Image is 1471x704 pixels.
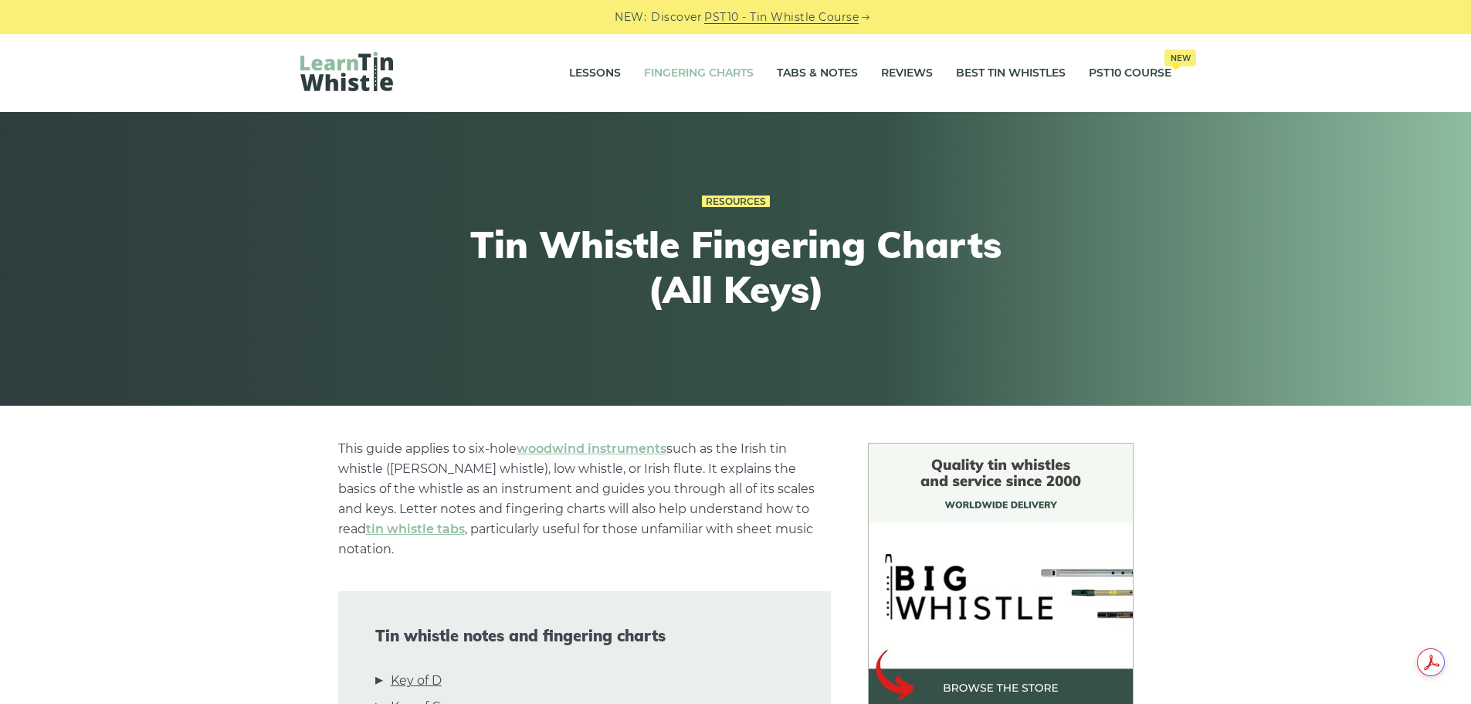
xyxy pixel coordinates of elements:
img: LearnTinWhistle.com [300,52,393,91]
a: tin whistle tabs [366,522,465,536]
a: Fingering Charts [644,54,754,93]
a: Reviews [881,54,933,93]
a: woodwind instruments [517,441,666,456]
span: New [1164,49,1196,66]
span: Tin whistle notes and fingering charts [375,627,794,645]
a: Lessons [569,54,621,93]
a: Resources [702,196,770,208]
a: Tabs & Notes [777,54,858,93]
p: This guide applies to six-hole such as the Irish tin whistle ([PERSON_NAME] whistle), low whistle... [338,439,831,559]
a: PST10 CourseNew [1089,54,1171,93]
a: Best Tin Whistles [956,54,1066,93]
h1: Tin Whistle Fingering Charts (All Keys) [452,223,1020,311]
a: Key of D [391,671,442,691]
